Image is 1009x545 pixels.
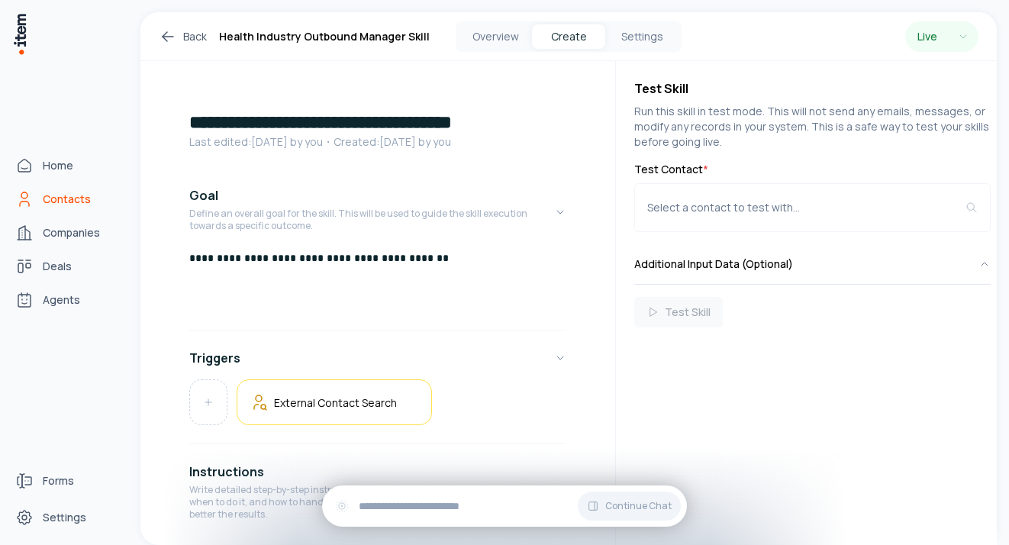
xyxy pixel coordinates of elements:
a: Companies [9,218,125,248]
h4: Instructions [189,463,264,481]
button: Settings [605,24,679,49]
span: Companies [43,225,100,240]
span: Agents [43,292,80,308]
label: Test Contact [634,162,991,177]
span: Forms [43,473,74,489]
p: Define an overall goal for the skill. This will be used to guide the skill execution towards a sp... [189,208,554,232]
h5: External Contact Search [274,395,397,410]
a: Back [159,27,207,46]
span: Deals [43,259,72,274]
span: Continue Chat [605,500,672,512]
a: Settings [9,502,125,533]
h4: Triggers [189,349,240,367]
h4: Test Skill [634,79,991,98]
button: InstructionsWrite detailed step-by-step instructions for the entire process. Include what to do, ... [189,450,566,539]
div: GoalDefine an overall goal for the skill. This will be used to guide the skill execution towards ... [189,250,566,324]
span: Home [43,158,73,173]
button: Continue Chat [578,492,681,521]
img: Item Brain Logo [12,12,27,56]
div: Select a contact to test with... [647,200,965,215]
div: Continue Chat [322,485,687,527]
span: Contacts [43,192,91,207]
a: Home [9,150,125,181]
button: Create [532,24,605,49]
h4: Goal [189,186,218,205]
a: Contacts [9,184,125,214]
button: Triggers [189,337,566,379]
a: deals [9,251,125,282]
p: Run this skill in test mode. This will not send any emails, messages, or modify any records in yo... [634,104,991,150]
p: Write detailed step-by-step instructions for the entire process. Include what to do, when to do i... [189,484,554,521]
h1: Health Industry Outbound Manager Skill [219,27,430,46]
button: Additional Input Data (Optional) [634,244,991,284]
span: Settings [43,510,86,525]
p: Last edited: [DATE] by you ・Created: [DATE] by you [189,134,566,150]
div: Triggers [189,379,566,437]
a: Forms [9,466,125,496]
button: Overview [459,24,532,49]
a: Agents [9,285,125,315]
button: GoalDefine an overall goal for the skill. This will be used to guide the skill execution towards ... [189,174,566,250]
